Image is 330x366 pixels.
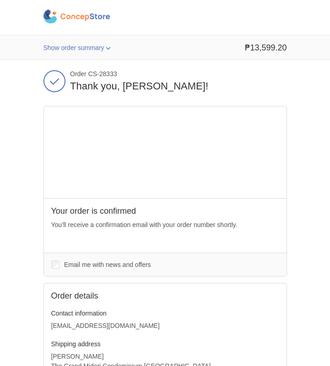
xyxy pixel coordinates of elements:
[43,10,110,23] img: ConcepStore
[51,309,279,317] h3: Contact information
[64,261,151,268] span: Email me with news and offers
[70,80,287,93] h2: Thank you, [PERSON_NAME]!
[43,44,104,51] span: Show order summary
[51,291,279,301] h2: Order details
[51,220,279,230] p: You’ll receive a confirmation email with your order number shortly.
[51,340,279,348] h3: Shipping address
[51,322,160,329] bdo: [EMAIL_ADDRESS][DOMAIN_NAME]
[51,206,279,216] h2: Your order is confirmed
[70,70,287,78] span: Order CS-28333
[245,43,287,52] span: ₱13,599.20
[44,106,287,198] iframe: Google map displaying pin point of shipping address: Makati, Metro Manila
